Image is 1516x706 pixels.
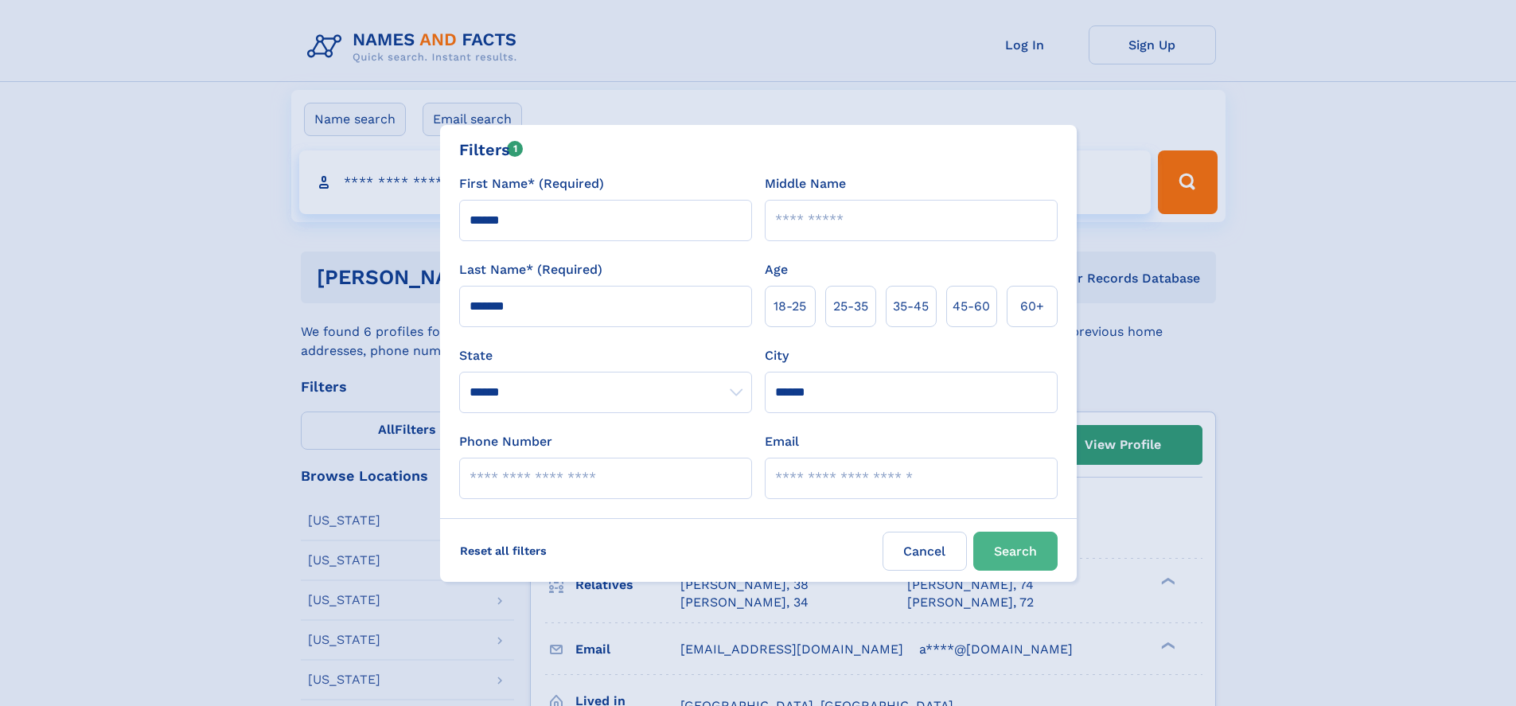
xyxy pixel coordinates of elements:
[459,432,552,451] label: Phone Number
[459,260,602,279] label: Last Name* (Required)
[833,297,868,316] span: 25‑35
[774,297,806,316] span: 18‑25
[953,297,990,316] span: 45‑60
[765,260,788,279] label: Age
[1020,297,1044,316] span: 60+
[450,532,557,570] label: Reset all filters
[459,138,524,162] div: Filters
[893,297,929,316] span: 35‑45
[459,174,604,193] label: First Name* (Required)
[883,532,967,571] label: Cancel
[765,174,846,193] label: Middle Name
[765,432,799,451] label: Email
[973,532,1058,571] button: Search
[459,346,752,365] label: State
[765,346,789,365] label: City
